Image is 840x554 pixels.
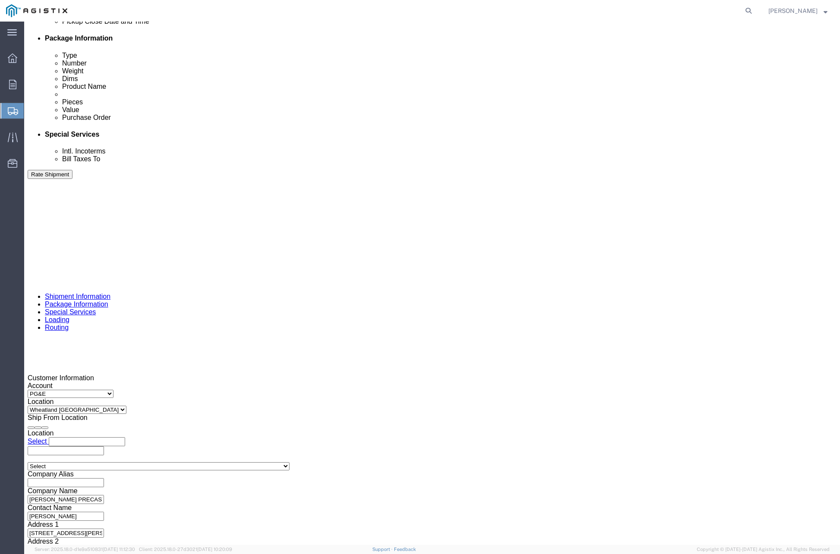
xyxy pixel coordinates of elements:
img: logo [6,4,67,17]
span: Copyright © [DATE]-[DATE] Agistix Inc., All Rights Reserved [697,546,830,553]
span: [DATE] 10:20:09 [197,547,232,552]
a: Support [372,547,394,552]
button: [PERSON_NAME] [768,6,828,16]
a: Feedback [394,547,416,552]
span: [DATE] 11:12:30 [103,547,135,552]
span: Client: 2025.18.0-27d3021 [139,547,232,552]
span: Joshua Nunez [768,6,818,16]
span: Server: 2025.18.0-d1e9a510831 [35,547,135,552]
iframe: FS Legacy Container [24,22,840,545]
